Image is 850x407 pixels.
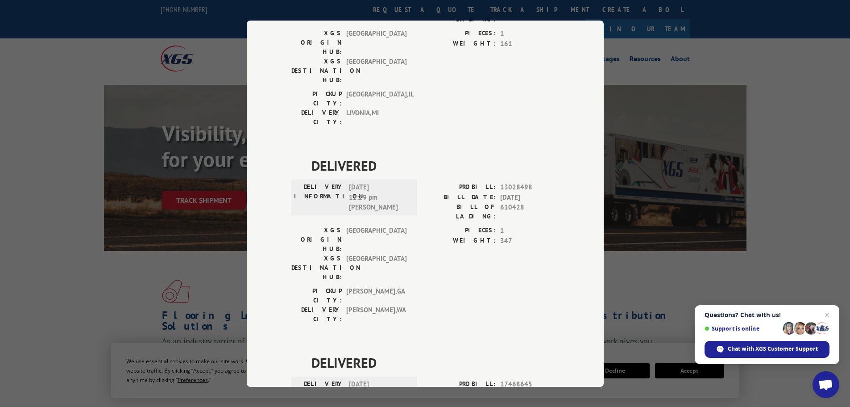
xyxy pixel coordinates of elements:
span: 687755 [500,5,559,24]
span: 1 [500,226,559,236]
label: PIECES: [425,226,496,236]
span: [GEOGRAPHIC_DATA] [346,57,406,85]
span: [DATE] [500,192,559,202]
span: 1 [500,29,559,39]
span: [PERSON_NAME] , GA [346,286,406,305]
label: DELIVERY INFORMATION: [294,182,344,213]
div: Open chat [813,371,839,398]
label: DELIVERY CITY: [291,305,342,324]
label: XGS DESTINATION HUB: [291,57,342,85]
span: 610428 [500,202,559,221]
span: 17468645 [500,379,559,390]
span: 13028498 [500,182,559,193]
label: PROBILL: [425,182,496,193]
span: 161 [500,38,559,49]
span: [PERSON_NAME] , WA [346,305,406,324]
label: BILL OF LADING: [425,5,496,24]
span: [GEOGRAPHIC_DATA] [346,254,406,282]
span: [GEOGRAPHIC_DATA] [346,29,406,57]
span: DELIVERED [311,352,559,373]
label: PICKUP CITY: [291,89,342,108]
span: Close chat [822,310,833,320]
label: XGS ORIGIN HUB: [291,29,342,57]
div: Chat with XGS Customer Support [705,341,829,358]
label: XGS DESTINATION HUB: [291,254,342,282]
label: WEIGHT: [425,235,496,246]
label: PROBILL: [425,379,496,390]
span: 347 [500,235,559,246]
label: BILL DATE: [425,192,496,202]
span: [DATE] 12:29 pm [PERSON_NAME] [349,182,409,213]
span: Chat with XGS Customer Support [728,345,818,353]
span: DELIVERED [311,155,559,176]
span: [GEOGRAPHIC_DATA] [346,226,406,254]
label: WEIGHT: [425,38,496,49]
span: LIVONIA , MI [346,108,406,127]
span: Support is online [705,325,780,332]
label: DELIVERY CITY: [291,108,342,127]
label: PICKUP CITY: [291,286,342,305]
span: [GEOGRAPHIC_DATA] , IL [346,89,406,108]
span: Questions? Chat with us! [705,311,829,319]
label: XGS ORIGIN HUB: [291,226,342,254]
label: PIECES: [425,29,496,39]
label: BILL OF LADING: [425,202,496,221]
